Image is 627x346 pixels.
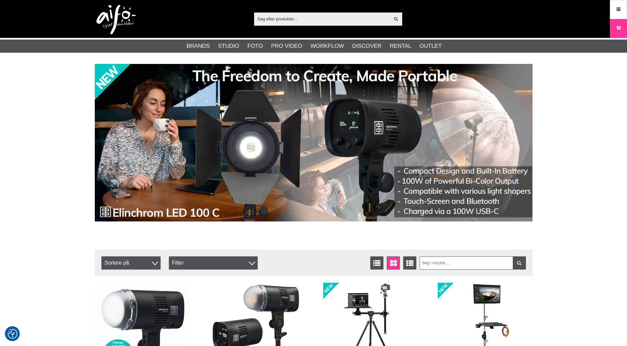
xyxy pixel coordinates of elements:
a: Filtrer [513,256,526,270]
a: Vis liste [370,256,383,270]
img: Annonce:002 banner-elin-led100c11390x.jpg [95,64,533,221]
a: Vinduevisning [387,256,400,270]
a: Pro Video [271,42,302,50]
a: Foto [248,42,263,50]
img: logo.png [96,5,136,35]
img: Revisit consent button [8,329,17,339]
a: Studio [218,42,239,50]
a: Outlet [420,42,442,50]
span: Sortere på [101,256,161,270]
a: Rental [390,42,411,50]
button: Samtykkepræferencer [8,328,17,340]
a: Udvid liste [403,256,416,270]
a: Discover [352,42,381,50]
div: Filter [169,256,258,270]
input: Søg i resultat ... [420,256,526,270]
a: Brands [187,42,210,50]
a: Workflow [310,42,344,50]
input: Søg efter produkter... [254,14,390,24]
